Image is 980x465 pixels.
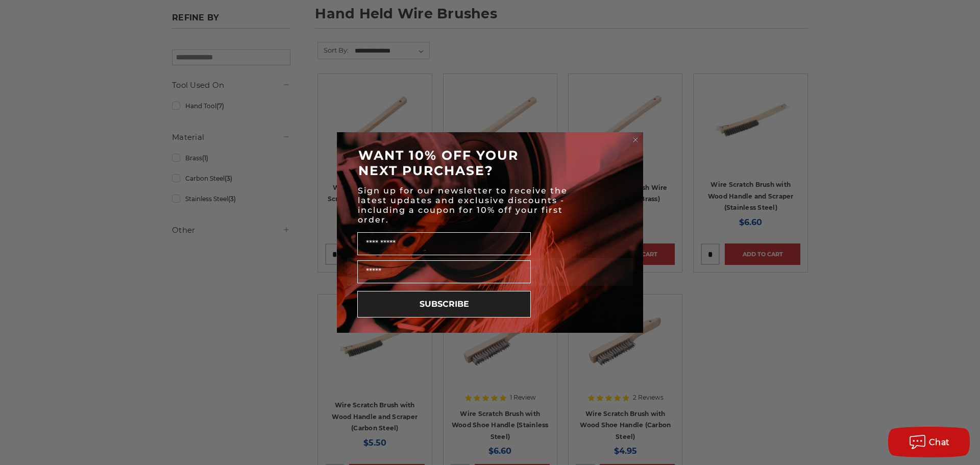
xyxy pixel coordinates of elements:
span: Chat [929,437,950,447]
span: WANT 10% OFF YOUR NEXT PURCHASE? [358,148,519,178]
button: Close dialog [630,135,641,145]
input: Email [357,260,531,283]
span: Sign up for our newsletter to receive the latest updates and exclusive discounts - including a co... [358,186,568,225]
button: SUBSCRIBE [357,291,531,317]
button: Chat [888,427,970,457]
